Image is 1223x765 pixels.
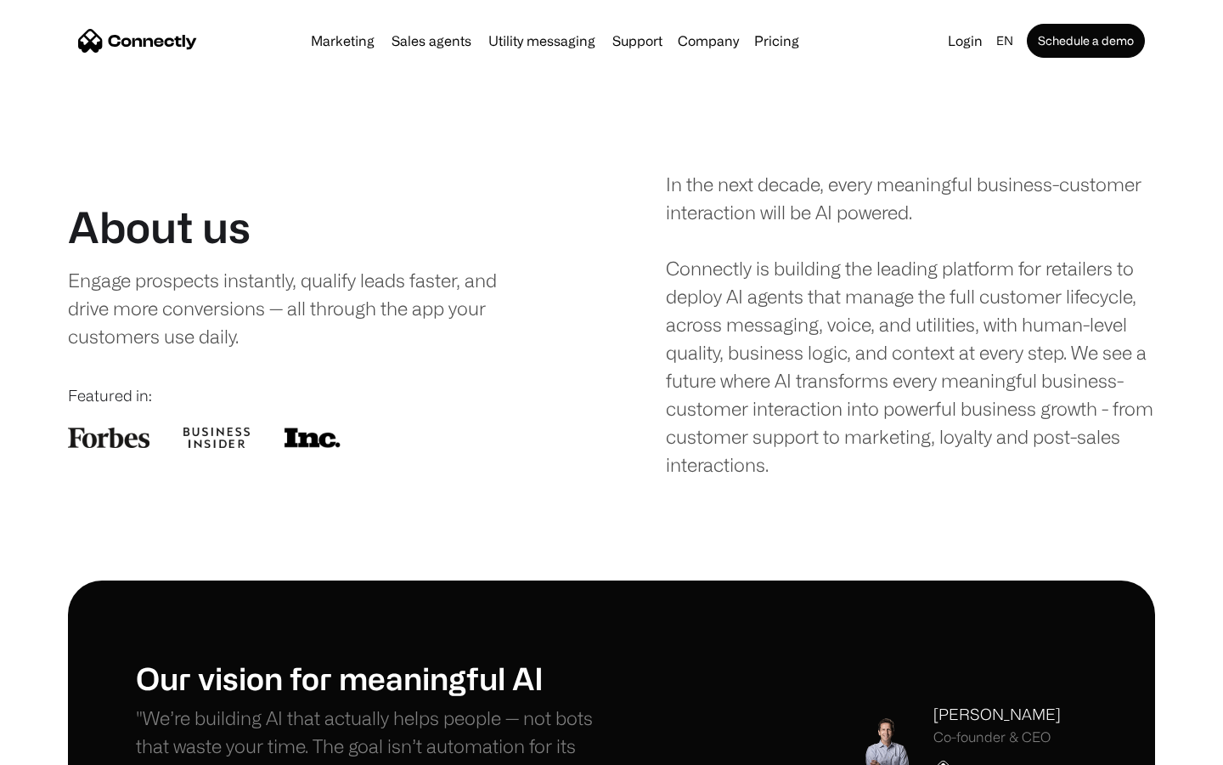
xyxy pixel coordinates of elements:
div: Company [678,29,739,53]
a: Login [941,29,989,53]
div: In the next decade, every meaningful business-customer interaction will be AI powered. Connectly ... [666,170,1155,479]
a: Utility messaging [482,34,602,48]
a: Pricing [747,34,806,48]
h1: Our vision for meaningful AI [136,660,611,696]
div: en [996,29,1013,53]
h1: About us [68,201,251,252]
div: Featured in: [68,384,557,407]
div: Co-founder & CEO [933,729,1061,745]
a: Schedule a demo [1027,24,1145,58]
a: Sales agents [385,34,478,48]
ul: Language list [34,735,102,759]
aside: Language selected: English [17,734,102,759]
a: Marketing [304,34,381,48]
a: Support [606,34,669,48]
div: [PERSON_NAME] [933,703,1061,726]
div: Engage prospects instantly, qualify leads faster, and drive more conversions — all through the ap... [68,266,533,350]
